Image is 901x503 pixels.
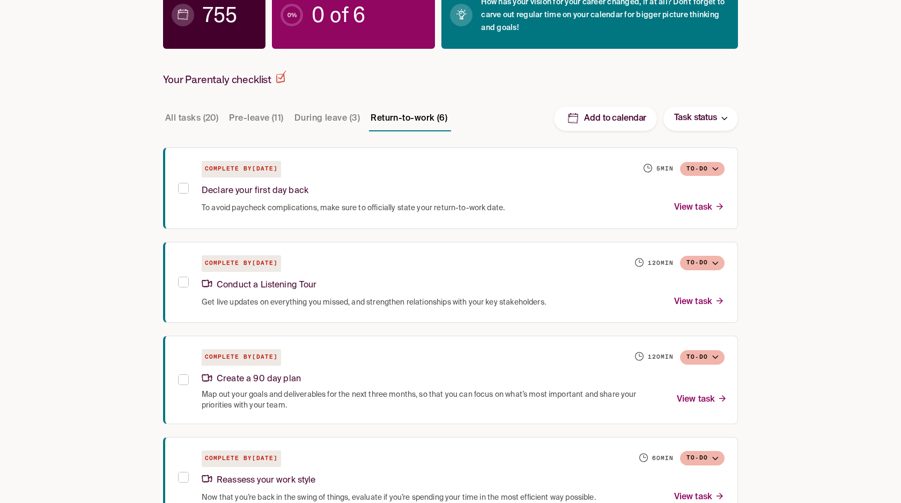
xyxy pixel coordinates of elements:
p: View task [674,201,725,215]
span: Now that you’re back in the swing of things, evaluate if you’re spending your time in the most ef... [202,492,596,503]
button: During leave (3) [292,106,362,131]
p: Declare your first day back [202,184,308,198]
p: Conduct a Listening Tour [202,278,317,293]
p: View task [674,295,725,309]
p: Create a 90 day plan [202,372,301,387]
button: To-do [680,162,725,176]
div: Task stage tabs [163,106,452,131]
h6: 120 min [648,259,674,268]
span: To avoid paycheck complications, make sure to officially state your return-to-work date. [202,203,505,213]
span: 755 [203,10,237,20]
p: View task [677,393,727,407]
button: To-do [680,451,725,465]
h6: Complete by [DATE] [202,255,281,272]
button: Pre-leave (11) [227,106,285,131]
span: Map out your goals and deliverables for the next three months, so that you can focus on what’s mo... [202,389,664,411]
button: To-do [680,256,725,270]
p: Add to calendar [584,113,646,124]
h6: 60 min [652,454,674,463]
h6: 120 min [648,353,674,361]
h6: Complete by [DATE] [202,161,281,177]
span: Get live updates on everything you missed, and strengthen relationships with your key stakeholders. [202,297,546,308]
p: Task status [674,111,717,125]
button: To-do [680,350,725,365]
button: Task status [663,107,738,131]
h2: Your Parentaly checklist [163,70,286,86]
h6: Complete by [DATE] [202,349,281,366]
button: Add to calendar [554,107,657,131]
h6: Complete by [DATE] [202,450,281,467]
span: 0 of 6 [312,10,365,20]
button: Return-to-work (6) [368,106,449,131]
h6: 5 min [656,165,674,173]
button: All tasks (20) [163,106,220,131]
p: Reassess your work style [202,474,316,488]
